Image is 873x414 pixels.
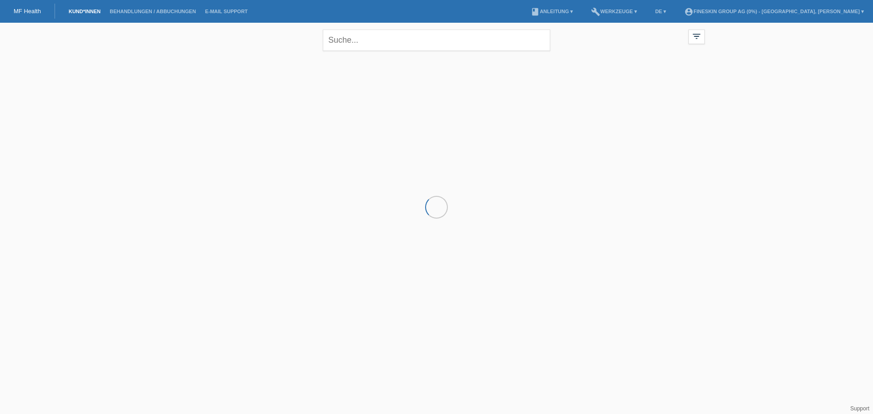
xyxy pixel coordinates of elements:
[105,9,201,14] a: Behandlungen / Abbuchungen
[591,7,600,16] i: build
[531,7,540,16] i: book
[684,7,693,16] i: account_circle
[201,9,252,14] a: E-Mail Support
[64,9,105,14] a: Kund*innen
[526,9,577,14] a: bookAnleitung ▾
[323,30,550,51] input: Suche...
[651,9,671,14] a: DE ▾
[680,9,868,14] a: account_circleFineSkin Group AG (0%) - [GEOGRAPHIC_DATA], [PERSON_NAME] ▾
[14,8,41,15] a: MF Health
[692,31,702,41] i: filter_list
[587,9,642,14] a: buildWerkzeuge ▾
[850,405,869,412] a: Support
